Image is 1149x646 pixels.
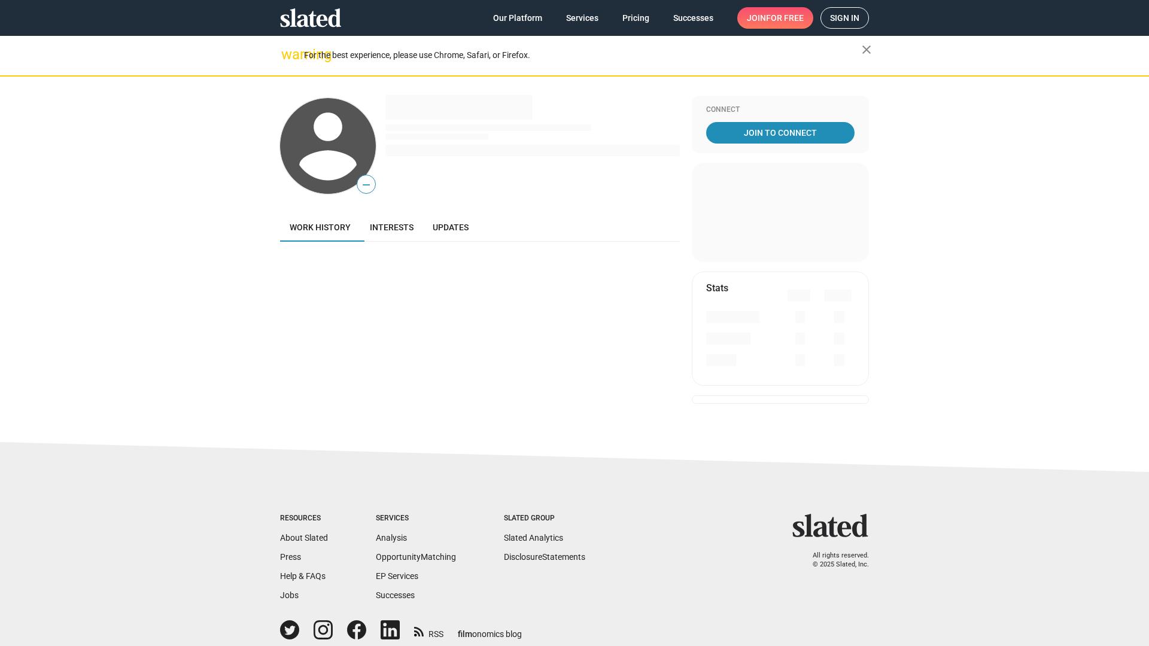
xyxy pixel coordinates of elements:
div: Slated Group [504,514,585,523]
span: Join To Connect [709,122,852,144]
span: Updates [433,223,469,232]
div: Connect [706,105,855,115]
a: Analysis [376,533,407,543]
a: OpportunityMatching [376,552,456,562]
a: filmonomics blog [458,619,522,640]
a: Work history [280,213,360,242]
span: Services [566,7,598,29]
a: About Slated [280,533,328,543]
a: RSS [414,621,443,640]
span: Sign in [830,8,859,28]
span: Our Platform [493,7,542,29]
a: Slated Analytics [504,533,563,543]
a: Successes [376,590,415,600]
a: Interests [360,213,423,242]
span: for free [766,7,804,29]
span: Join [747,7,804,29]
span: Pricing [622,7,649,29]
mat-icon: close [859,42,874,57]
span: Work history [290,223,351,232]
div: Resources [280,514,328,523]
mat-icon: warning [281,47,296,62]
div: For the best experience, please use Chrome, Safari, or Firefox. [304,47,862,63]
a: Our Platform [484,7,552,29]
a: Services [557,7,608,29]
div: Services [376,514,456,523]
mat-card-title: Stats [706,282,728,294]
a: DisclosureStatements [504,552,585,562]
span: Successes [673,7,713,29]
a: Join To Connect [706,122,855,144]
a: Jobs [280,590,299,600]
a: Press [280,552,301,562]
a: Sign in [820,7,869,29]
a: EP Services [376,571,418,581]
span: — [357,177,375,193]
p: All rights reserved. © 2025 Slated, Inc. [800,551,869,569]
span: Interests [370,223,414,232]
a: Help & FAQs [280,571,326,581]
a: Pricing [613,7,659,29]
a: Joinfor free [737,7,813,29]
a: Successes [664,7,723,29]
span: film [458,629,472,639]
a: Updates [423,213,478,242]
